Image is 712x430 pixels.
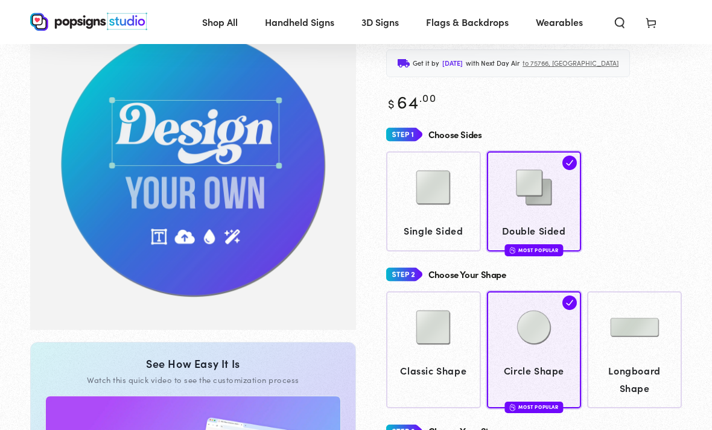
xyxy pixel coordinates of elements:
[386,151,481,251] a: Single Sided Single Sided
[562,156,577,170] img: check.svg
[30,1,356,330] media-gallery: Gallery Viewer
[386,291,481,408] a: Classic Shape Classic Shape
[392,222,475,239] span: Single Sided
[403,297,463,358] img: Classic Shape
[45,357,341,370] div: See How Easy It Is
[30,1,356,330] img: Custom Popsigns
[426,13,509,31] span: Flags & Backdrops
[45,375,341,385] div: Watch this quick video to see the customization process
[413,57,439,69] span: Get it by
[386,264,422,286] img: Step 2
[605,297,665,358] img: Longboard Shape
[527,6,592,38] a: Wearables
[265,13,334,31] span: Handheld Signs
[509,403,515,411] img: fire.svg
[193,6,247,38] a: Shop All
[536,13,583,31] span: Wearables
[523,57,618,69] span: to 75766, [GEOGRAPHIC_DATA]
[417,6,518,38] a: Flags & Backdrops
[428,270,506,280] h4: Choose Your Shape
[428,130,482,140] h4: Choose Sides
[386,124,422,146] img: Step 1
[256,6,343,38] a: Handheld Signs
[492,222,576,239] span: Double Sided
[504,244,563,256] div: Most Popular
[352,6,408,38] a: 3D Signs
[202,13,238,31] span: Shop All
[593,362,676,397] span: Longboard Shape
[466,57,520,69] span: with Next Day Air
[388,95,395,112] span: $
[504,402,563,413] div: Most Popular
[587,291,682,408] a: Longboard Shape Longboard Shape
[487,291,582,408] a: Circle Shape Circle Shape Most Popular
[562,296,577,310] img: check.svg
[504,297,564,358] img: Circle Shape
[509,246,515,255] img: fire.svg
[442,57,463,69] span: [DATE]
[504,157,564,218] img: Double Sided
[403,157,463,218] img: Single Sided
[487,151,582,251] a: Double Sided Double Sided Most Popular
[361,13,399,31] span: 3D Signs
[492,362,576,379] span: Circle Shape
[392,362,475,379] span: Classic Shape
[30,13,147,31] img: Popsigns Studio
[386,89,436,113] bdi: 64
[419,90,436,105] sup: .00
[604,8,635,35] summary: Search our site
